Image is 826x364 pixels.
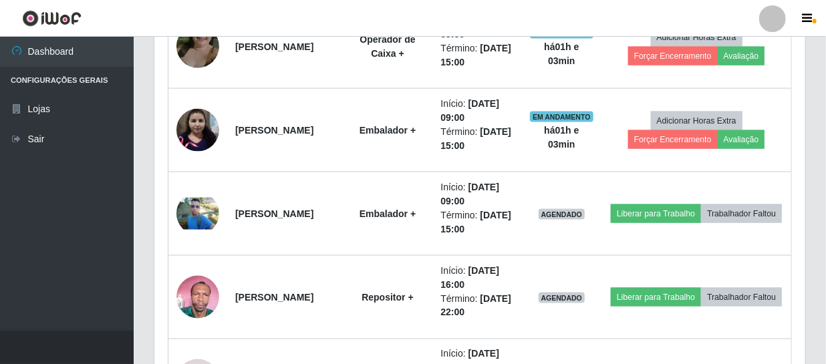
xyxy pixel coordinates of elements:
strong: [PERSON_NAME] [235,125,313,136]
button: Forçar Encerramento [628,47,718,65]
li: Início: [440,264,513,292]
li: Início: [440,180,513,208]
li: Término: [440,125,513,153]
strong: Embalador + [360,208,416,219]
button: Trabalhador Faltou [701,204,782,223]
button: Adicionar Horas Extra [651,112,742,130]
li: Término: [440,208,513,236]
button: Liberar para Trabalho [611,204,701,223]
button: Adicionar Horas Extra [651,28,742,47]
span: AGENDADO [539,209,585,220]
time: [DATE] 16:00 [440,265,499,290]
span: EM ANDAMENTO [530,112,593,122]
li: Término: [440,41,513,69]
strong: [PERSON_NAME] [235,41,313,52]
img: 1737811794614.jpeg [176,9,219,85]
strong: Embalador + [360,125,416,136]
img: 1753956520242.jpeg [176,268,219,325]
li: Término: [440,292,513,320]
li: Início: [440,97,513,125]
strong: há 01 h e 03 min [544,41,579,66]
button: Avaliação [718,47,765,65]
span: AGENDADO [539,293,585,303]
time: [DATE] 09:00 [440,182,499,206]
strong: Repositor + [362,292,413,303]
button: Avaliação [718,130,765,149]
strong: há 01 h e 03 min [544,125,579,150]
img: CoreUI Logo [22,10,82,27]
button: Trabalhador Faltou [701,288,782,307]
button: Forçar Encerramento [628,130,718,149]
time: [DATE] 09:00 [440,98,499,123]
img: 1725571179961.jpeg [176,109,219,152]
img: 1742358454044.jpeg [176,198,219,230]
button: Liberar para Trabalho [611,288,701,307]
strong: [PERSON_NAME] [235,208,313,219]
strong: [PERSON_NAME] [235,292,313,303]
